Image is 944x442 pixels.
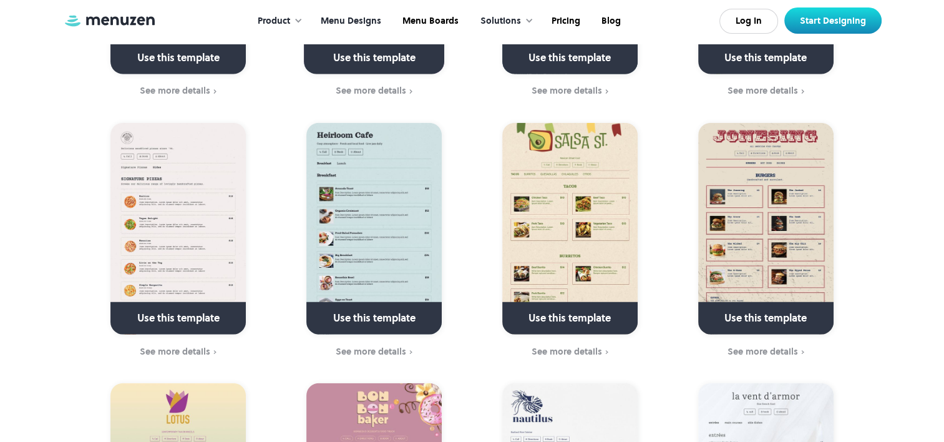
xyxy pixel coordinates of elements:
div: Solutions [480,14,521,28]
a: See more details [480,345,660,359]
a: Menu Boards [391,2,468,41]
a: See more details [284,345,464,359]
a: See more details [480,84,660,98]
a: See more details [676,345,856,359]
div: See more details [532,346,602,356]
div: Solutions [468,2,540,41]
div: See more details [140,346,210,356]
a: Use this template [502,123,638,335]
a: See more details [676,84,856,98]
a: See more details [89,84,269,98]
div: Product [245,2,309,41]
a: Pricing [540,2,590,41]
a: Use this template [698,123,834,335]
div: See more details [336,346,406,356]
a: Menu Designs [309,2,391,41]
a: Blog [590,2,630,41]
div: Product [258,14,290,28]
a: Use this template [110,123,246,335]
div: See more details [727,346,798,356]
a: See more details [89,345,269,359]
div: See more details [140,86,210,96]
div: See more details [532,86,602,96]
a: Log In [719,9,778,34]
a: Use this template [306,123,442,335]
a: Start Designing [784,7,882,34]
div: See more details [336,86,406,96]
div: See more details [727,86,798,96]
a: See more details [284,84,464,98]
